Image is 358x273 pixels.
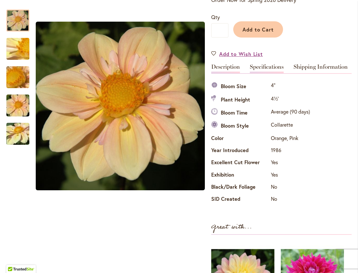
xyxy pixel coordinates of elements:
div: APPLEBLOSSOM [6,60,36,88]
td: No [269,182,312,194]
a: Shipping Information [294,64,348,73]
th: Bloom Time [211,107,269,120]
span: Add to Wish List [219,50,263,58]
div: APPLEBLOSSOM [6,116,29,145]
td: Yes [269,169,312,181]
div: Detailed Product Info [211,64,352,206]
th: SID Created [211,194,269,206]
div: APPLEBLOSSOM [6,3,36,31]
td: Collarette [269,120,312,133]
img: APPLEBLOSSOM [36,22,205,190]
div: Product Images [36,3,234,209]
th: Plant Height [211,93,269,106]
a: Description [211,64,240,73]
div: APPLEBLOSSOM [6,31,36,60]
td: 1986 [269,145,312,157]
td: No [269,194,312,206]
div: APPLEBLOSSOM [6,88,36,116]
th: Exhibition [211,169,269,181]
a: Add to Wish List [211,50,263,58]
td: 4" [269,80,312,93]
td: Yes [269,157,312,169]
th: Year Introduced [211,145,269,157]
td: Orange, Pink [269,133,312,145]
div: APPLEBLOSSOMAPPLEBLOSSOMAPPLEBLOSSOM [36,3,205,209]
span: Qty [211,14,220,20]
th: Black/Dark Foliage [211,182,269,194]
iframe: Launch Accessibility Center [5,250,23,268]
td: Average (90 days) [269,107,312,120]
th: Bloom Style [211,120,269,133]
a: Specifications [250,64,284,73]
th: Color [211,133,269,145]
button: Add to Cart [233,21,283,38]
td: 4½' [269,93,312,106]
th: Bloom Size [211,80,269,93]
th: Excellent Cut Flower [211,157,269,169]
span: Add to Cart [242,26,274,33]
strong: Great with... [211,222,252,232]
div: APPLEBLOSSOM [36,3,205,209]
